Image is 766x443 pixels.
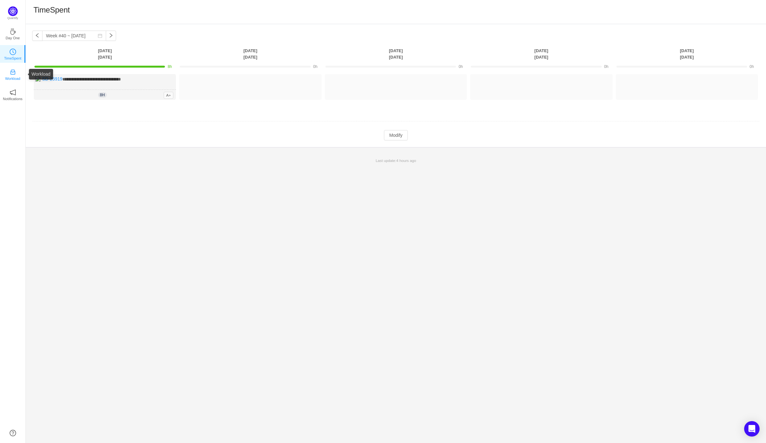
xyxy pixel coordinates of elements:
[42,31,106,41] input: Select a week
[106,31,116,41] button: icon: right
[32,47,178,61] th: [DATE] [DATE]
[164,92,174,99] span: A+
[396,158,416,163] span: 4 hours ago
[10,430,16,436] a: icon: question-circle
[744,421,760,437] div: Open Intercom Messenger
[10,30,16,37] a: icon: coffeeDay One
[10,71,16,77] a: icon: inboxWorkload
[323,47,469,61] th: [DATE] [DATE]
[10,69,16,75] i: icon: inbox
[750,64,754,69] span: 0h
[5,76,20,81] p: Workload
[98,33,102,38] i: icon: calendar
[459,64,463,69] span: 0h
[376,158,416,163] span: Last update:
[42,76,62,81] a: SD-25919
[4,55,22,61] p: TimeSpent
[604,64,608,69] span: 0h
[5,35,20,41] p: Day One
[10,51,16,57] a: icon: clock-circleTimeSpent
[384,130,407,140] button: Modify
[33,5,70,15] h1: TimeSpent
[35,76,41,81] img: 10602
[313,64,317,69] span: 0h
[32,31,42,41] button: icon: left
[10,49,16,55] i: icon: clock-circle
[178,47,323,61] th: [DATE] [DATE]
[469,47,614,61] th: [DATE] [DATE]
[10,91,16,98] a: icon: notificationNotifications
[10,89,16,96] i: icon: notification
[10,28,16,35] i: icon: coffee
[3,96,23,102] p: Notifications
[168,64,172,69] span: 8h
[98,92,107,98] span: 8h
[614,47,760,61] th: [DATE] [DATE]
[8,6,18,16] img: Quantify
[7,16,18,21] p: Quantify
